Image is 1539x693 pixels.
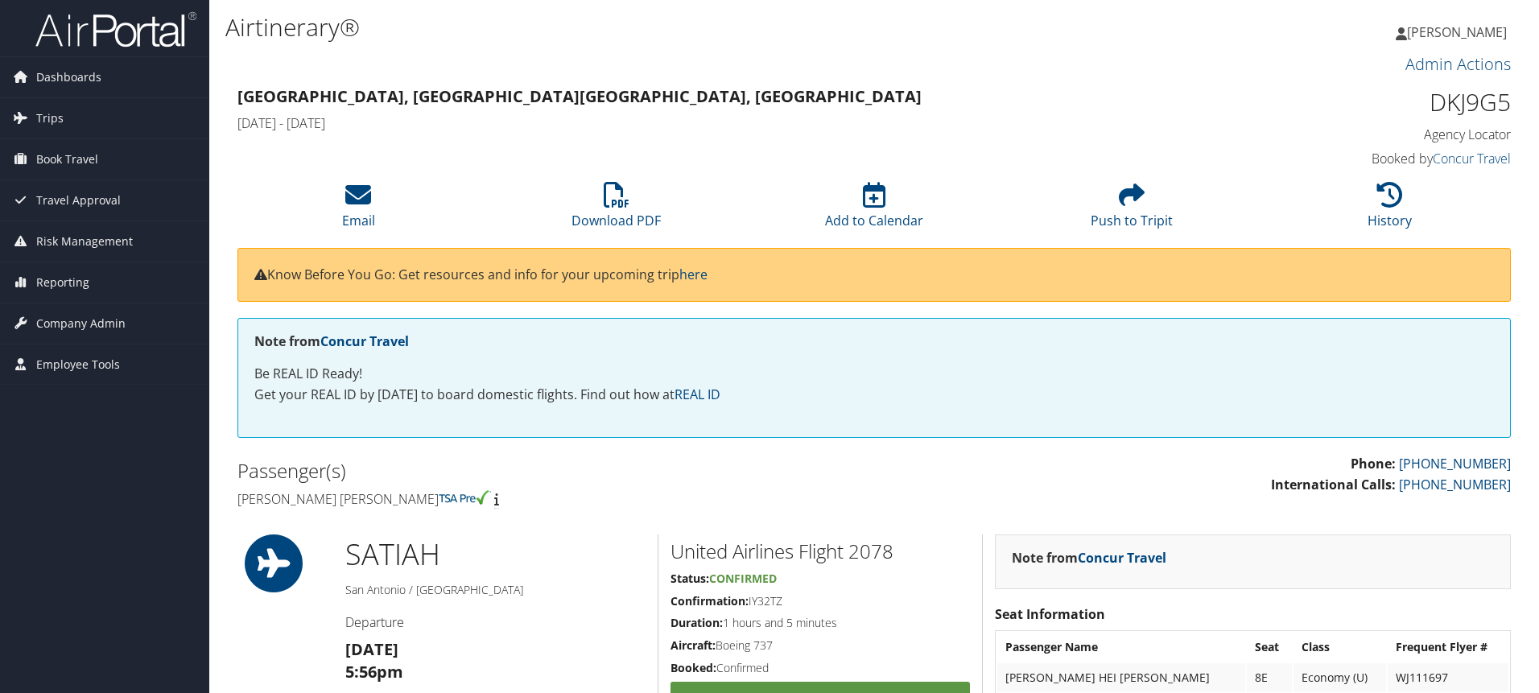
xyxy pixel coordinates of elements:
td: Economy (U) [1294,663,1386,692]
a: Concur Travel [1078,549,1166,567]
span: Risk Management [36,221,133,262]
h4: Agency Locator [1211,126,1511,143]
span: Trips [36,98,64,138]
strong: Note from [1012,549,1166,567]
strong: International Calls: [1271,476,1396,493]
td: 8E [1247,663,1292,692]
span: Company Admin [36,303,126,344]
a: Email [342,191,375,229]
a: REAL ID [675,386,720,403]
span: Travel Approval [36,180,121,221]
strong: Confirmation: [670,593,749,608]
strong: Booked: [670,660,716,675]
a: Push to Tripit [1091,191,1173,229]
h5: San Antonio / [GEOGRAPHIC_DATA] [345,582,646,598]
strong: Note from [254,332,409,350]
th: Passenger Name [997,633,1245,662]
h1: DKJ9G5 [1211,85,1511,119]
strong: [DATE] [345,638,398,660]
a: [PERSON_NAME] [1396,8,1523,56]
h1: Airtinerary® [225,10,1091,44]
span: Employee Tools [36,344,120,385]
th: Frequent Flyer # [1388,633,1508,662]
img: tsa-precheck.png [439,490,491,505]
strong: [GEOGRAPHIC_DATA], [GEOGRAPHIC_DATA] [GEOGRAPHIC_DATA], [GEOGRAPHIC_DATA] [237,85,922,107]
h4: [DATE] - [DATE] [237,114,1186,132]
span: [PERSON_NAME] [1407,23,1507,41]
a: Admin Actions [1405,53,1511,75]
a: Concur Travel [320,332,409,350]
h5: IY32TZ [670,593,970,609]
a: here [679,266,708,283]
th: Class [1294,633,1386,662]
strong: 5:56pm [345,661,403,683]
h4: Departure [345,613,646,631]
strong: Duration: [670,615,723,630]
h5: 1 hours and 5 minutes [670,615,970,631]
span: Reporting [36,262,89,303]
h4: [PERSON_NAME] [PERSON_NAME] [237,490,862,508]
a: History [1368,191,1412,229]
a: Download PDF [571,191,661,229]
h4: Booked by [1211,150,1511,167]
h1: SAT IAH [345,534,646,575]
th: Seat [1247,633,1292,662]
img: airportal-logo.png [35,10,196,48]
a: Concur Travel [1433,150,1511,167]
p: Be REAL ID Ready! Get your REAL ID by [DATE] to board domestic flights. Find out how at [254,364,1494,405]
h5: Confirmed [670,660,970,676]
h2: United Airlines Flight 2078 [670,538,970,565]
a: Add to Calendar [825,191,923,229]
strong: Phone: [1351,455,1396,472]
strong: Seat Information [995,605,1105,623]
span: Dashboards [36,57,101,97]
td: [PERSON_NAME] HEI [PERSON_NAME] [997,663,1245,692]
td: WJ111697 [1388,663,1508,692]
a: [PHONE_NUMBER] [1399,476,1511,493]
strong: Status: [670,571,709,586]
h2: Passenger(s) [237,457,862,485]
span: Confirmed [709,571,777,586]
h5: Boeing 737 [670,637,970,654]
span: Book Travel [36,139,98,179]
p: Know Before You Go: Get resources and info for your upcoming trip [254,265,1494,286]
a: [PHONE_NUMBER] [1399,455,1511,472]
strong: Aircraft: [670,637,716,653]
